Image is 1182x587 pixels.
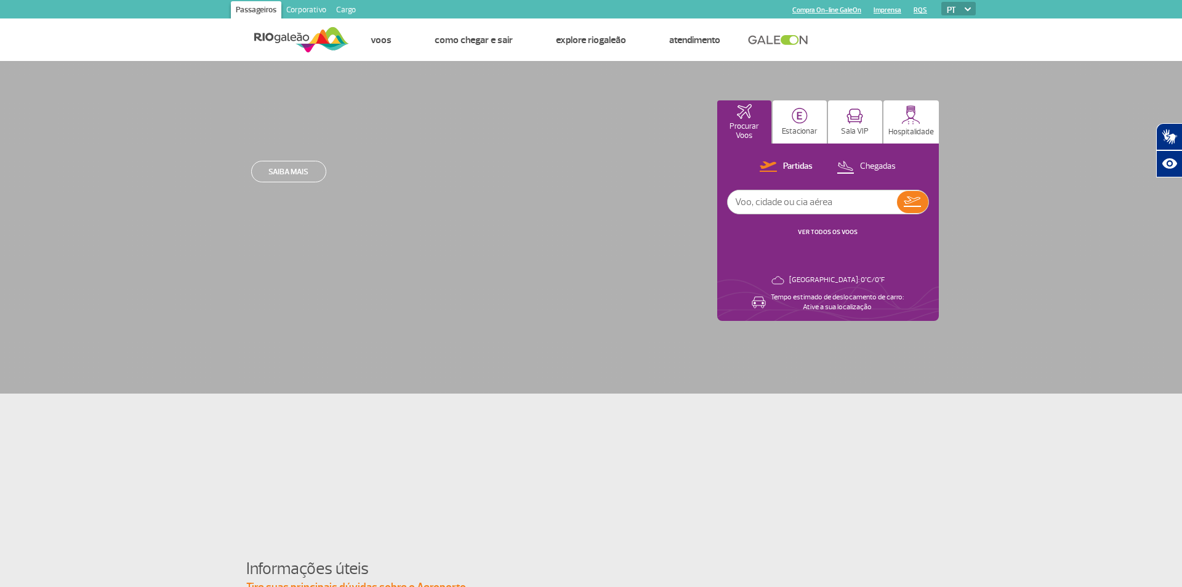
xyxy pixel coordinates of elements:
a: Como chegar e sair [435,34,513,46]
button: VER TODOS OS VOOS [794,227,861,237]
p: [GEOGRAPHIC_DATA]: 0°C/0°F [789,275,885,285]
div: Plugin de acessibilidade da Hand Talk. [1156,123,1182,177]
p: Hospitalidade [888,128,934,137]
input: Voo, cidade ou cia aérea [728,190,897,214]
a: Voos [371,34,392,46]
a: RQS [914,6,927,14]
a: Compra On-line GaleOn [792,6,861,14]
button: Partidas [756,159,816,175]
a: Saiba mais [251,161,326,182]
img: hospitality.svg [901,105,920,124]
h4: Informações úteis [246,557,936,580]
a: VER TODOS OS VOOS [798,228,858,236]
p: Partidas [783,161,813,172]
img: vipRoom.svg [846,108,863,124]
button: Hospitalidade [883,100,939,144]
button: Chegadas [833,159,899,175]
a: Passageiros [231,1,281,21]
button: Sala VIP [828,100,882,144]
p: Sala VIP [841,127,869,136]
button: Estacionar [773,100,827,144]
a: Explore RIOgaleão [556,34,626,46]
img: carParkingHome.svg [792,108,808,124]
a: Imprensa [874,6,901,14]
button: Procurar Voos [717,100,771,144]
a: Corporativo [281,1,331,21]
a: Atendimento [669,34,720,46]
p: Estacionar [782,127,818,136]
img: airplaneHomeActive.svg [737,104,752,119]
button: Abrir recursos assistivos. [1156,150,1182,177]
button: Abrir tradutor de língua de sinais. [1156,123,1182,150]
a: Cargo [331,1,361,21]
p: Chegadas [860,161,896,172]
p: Procurar Voos [723,122,765,140]
p: Tempo estimado de deslocamento de carro: Ative a sua localização [771,293,904,312]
